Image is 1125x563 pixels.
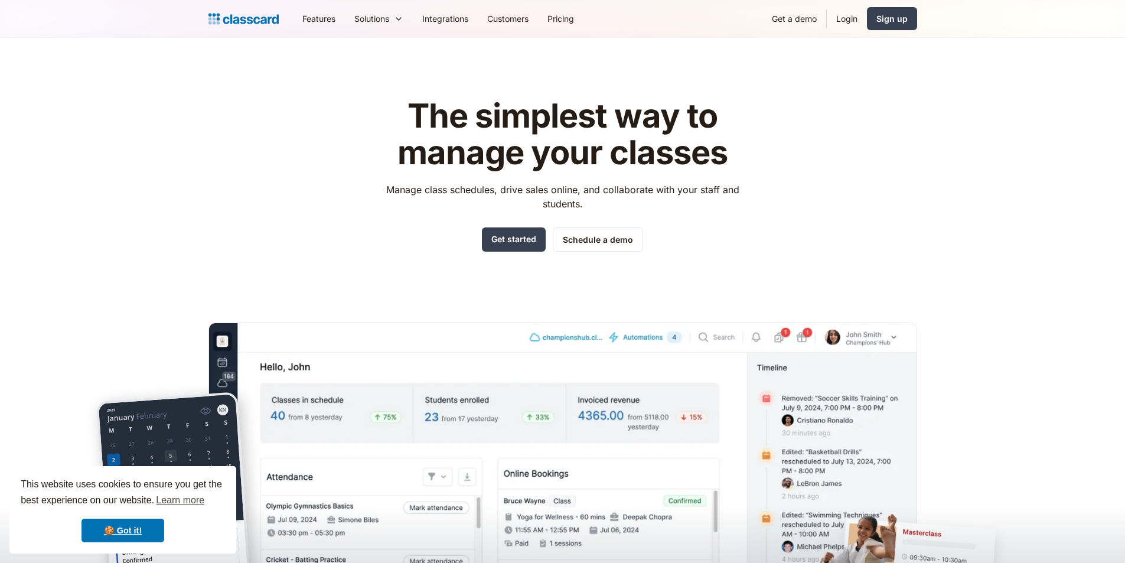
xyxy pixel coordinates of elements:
div: Sign up [876,12,908,25]
a: Features [293,5,345,32]
div: Solutions [345,5,413,32]
a: Integrations [413,5,478,32]
a: Get started [482,227,546,252]
a: Login [827,5,867,32]
a: learn more about cookies [154,492,206,509]
h1: The simplest way to manage your classes [375,98,750,171]
a: Get a demo [762,5,826,32]
p: Manage class schedules, drive sales online, and collaborate with your staff and students. [375,183,750,211]
a: Customers [478,5,538,32]
a: Sign up [867,7,917,30]
div: Solutions [354,12,389,25]
a: Logo [208,11,279,27]
span: This website uses cookies to ensure you get the best experience on our website. [21,477,225,509]
a: Schedule a demo [553,227,643,252]
div: cookieconsent [9,466,236,554]
a: Pricing [538,5,583,32]
a: dismiss cookie message [81,519,164,542]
